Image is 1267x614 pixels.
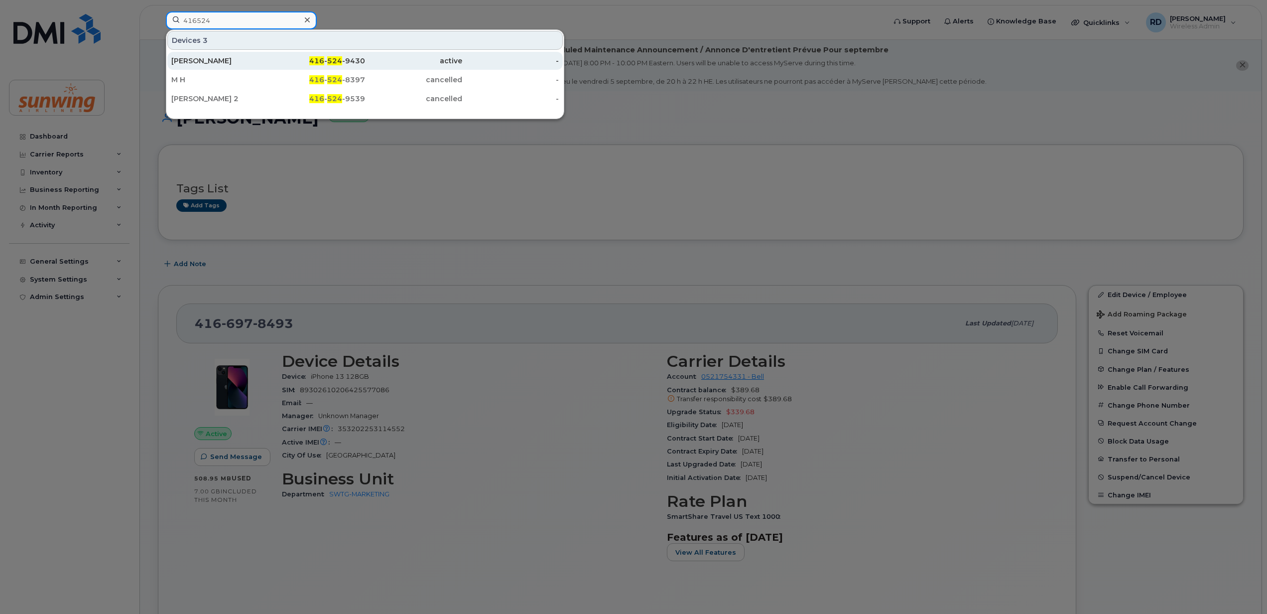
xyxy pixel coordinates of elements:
[268,56,366,66] div: - -9430
[365,94,462,104] div: cancelled
[327,56,342,65] span: 524
[309,94,324,103] span: 416
[462,75,559,85] div: -
[309,75,324,84] span: 416
[327,75,342,84] span: 524
[462,94,559,104] div: -
[171,56,268,66] div: [PERSON_NAME]
[171,75,268,85] div: M H
[167,71,563,89] a: M H416-524-8397cancelled-
[171,94,268,104] div: [PERSON_NAME] 2
[268,75,366,85] div: - -8397
[309,56,324,65] span: 416
[462,56,559,66] div: -
[365,75,462,85] div: cancelled
[167,90,563,108] a: [PERSON_NAME] 2416-524-9539cancelled-
[167,31,563,50] div: Devices
[327,94,342,103] span: 524
[167,52,563,70] a: [PERSON_NAME]416-524-9430active-
[268,94,366,104] div: - -9539
[365,56,462,66] div: active
[203,35,208,45] span: 3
